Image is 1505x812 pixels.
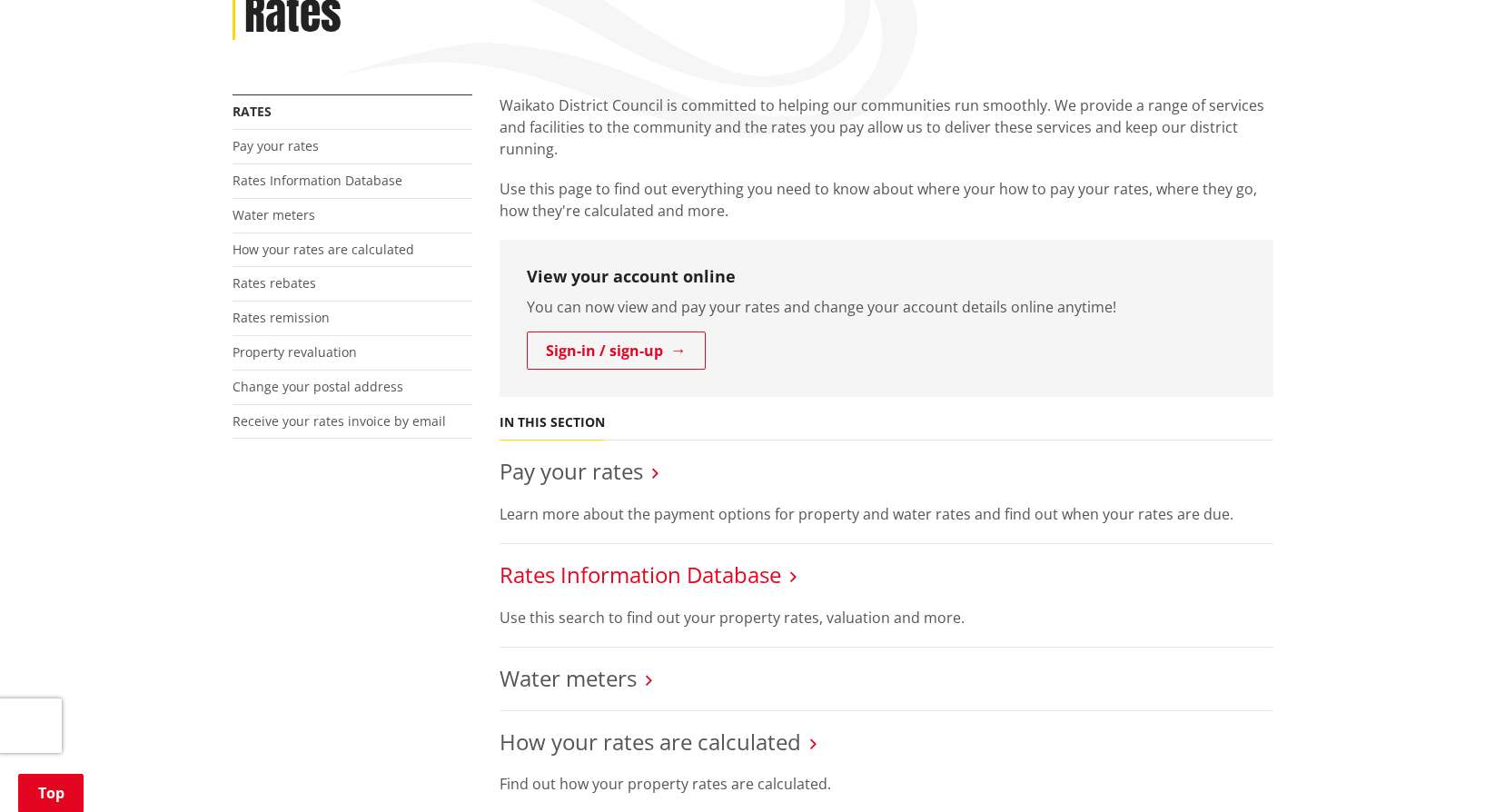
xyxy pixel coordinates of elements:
a: Rates Information Database [233,172,402,189]
a: Rates Information Database [500,559,781,589]
a: Top [18,774,84,812]
a: Water meters [500,663,637,693]
h5: In this section [500,415,605,431]
p: Use this search to find out your property rates, valuation and more. [500,607,1273,629]
a: Pay your rates [233,137,319,154]
h3: View your account online [527,267,1246,287]
a: Rates remission [233,309,330,326]
a: How your rates are calculated [500,727,801,757]
a: How your rates are calculated [233,241,414,258]
a: Pay your rates [500,456,643,486]
a: Change your postal address [233,378,403,395]
a: Rates [233,103,272,120]
p: Use this page to find out everything you need to know about where your how to pay your rates, whe... [500,178,1273,222]
p: You can now view and pay your rates and change your account details online anytime! [527,296,1246,318]
a: Receive your rates invoice by email [233,412,446,430]
a: Sign-in / sign-up [527,332,706,370]
a: Water meters [233,206,315,223]
a: Rates rebates [233,274,316,292]
p: Find out how your property rates are calculated. [500,773,1273,795]
iframe: Messenger Launcher [1421,736,1487,801]
p: Waikato District Council is committed to helping our communities run smoothly. We provide a range... [500,94,1273,160]
a: Property revaluation [233,343,357,361]
p: Learn more about the payment options for property and water rates and find out when your rates ar... [500,503,1273,525]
